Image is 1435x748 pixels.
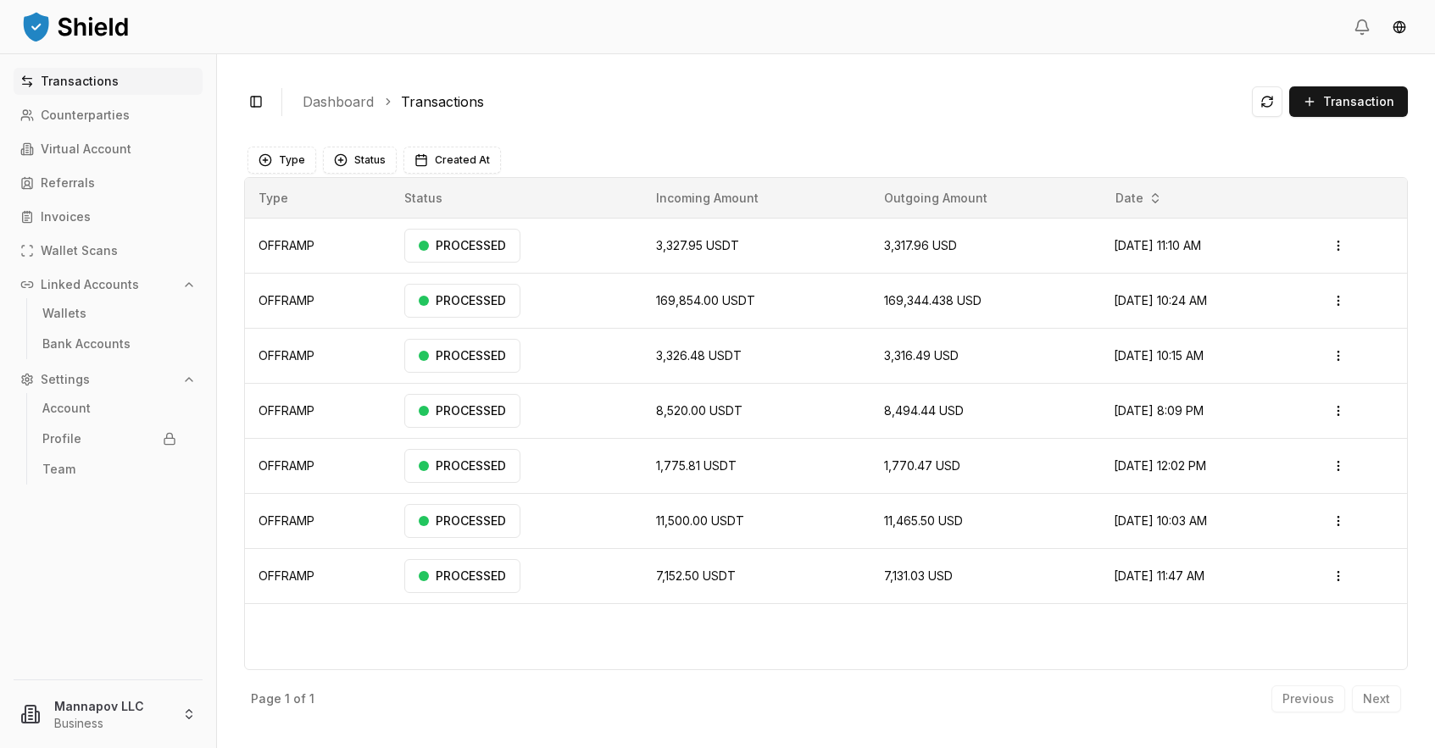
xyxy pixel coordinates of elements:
p: Counterparties [41,109,130,121]
span: 3,316.49 USD [884,348,959,363]
button: Date [1109,185,1169,212]
a: Bank Accounts [36,330,183,357]
p: Mannapov LLC [54,697,169,715]
button: Type [248,147,316,174]
p: Transactions [41,75,119,87]
th: Type [245,178,391,219]
td: OFFRAMP [245,494,391,549]
button: Status [323,147,397,174]
button: Transaction [1289,86,1408,117]
button: Mannapov LLCBusiness [7,687,209,741]
a: Transactions [14,68,203,95]
span: 7,152.50 USDT [656,568,736,583]
p: Business [54,715,169,732]
p: Page [251,693,281,705]
th: Status [391,178,642,219]
a: Invoices [14,203,203,230]
a: Counterparties [14,102,203,129]
span: [DATE] 10:15 AM [1114,348,1204,363]
p: Wallets [42,308,86,319]
span: 11,465.50 USD [884,513,963,528]
nav: breadcrumb [303,91,1238,112]
th: Outgoing Amount [870,178,1100,219]
td: OFFRAMP [245,384,391,439]
div: PROCESSED [404,229,520,263]
a: Transactions [401,91,484,112]
td: OFFRAMP [245,549,391,604]
a: Team [36,456,183,483]
p: Wallet Scans [41,245,118,257]
span: 3,317.96 USD [884,238,957,252]
div: PROCESSED [404,284,520,318]
a: Wallets [36,300,183,327]
p: Referrals [41,177,95,189]
div: PROCESSED [404,339,520,373]
p: 1 [309,693,314,705]
span: 3,327.95 USDT [656,238,739,252]
th: Incoming Amount [642,178,870,219]
p: Virtual Account [41,143,131,155]
p: Profile [42,433,81,445]
span: [DATE] 11:47 AM [1114,568,1204,583]
p: Account [42,402,91,414]
span: Created At [435,153,490,167]
p: of [293,693,306,705]
span: 8,494.44 USD [884,403,964,418]
img: ShieldPay Logo [20,9,131,43]
td: OFFRAMP [245,219,391,274]
a: Virtual Account [14,136,203,163]
p: 1 [285,693,290,705]
a: Profile [36,425,183,452]
span: [DATE] 12:02 PM [1114,458,1206,473]
button: Settings [14,366,203,393]
p: Invoices [41,211,91,223]
a: Referrals [14,169,203,197]
span: 8,520.00 USDT [656,403,743,418]
div: PROCESSED [404,559,520,593]
div: PROCESSED [404,449,520,483]
div: PROCESSED [404,504,520,538]
span: 11,500.00 USDT [656,513,744,528]
span: [DATE] 10:24 AM [1114,293,1207,308]
button: Linked Accounts [14,271,203,298]
span: 1,770.47 USD [884,458,960,473]
span: 7,131.03 USD [884,568,953,583]
div: PROCESSED [404,394,520,428]
a: Dashboard [303,91,374,112]
span: [DATE] 11:10 AM [1114,238,1201,252]
p: Settings [41,374,90,385]
span: Transaction [1323,93,1394,110]
p: Linked Accounts [41,279,139,291]
span: 169,854.00 USDT [656,293,755,308]
a: Wallet Scans [14,237,203,264]
span: 3,326.48 USDT [656,348,742,363]
td: OFFRAMP [245,329,391,384]
span: [DATE] 8:09 PM [1114,403,1204,418]
span: 1,775.81 USDT [656,458,737,473]
button: Created At [403,147,501,174]
p: Team [42,463,75,475]
span: [DATE] 10:03 AM [1114,513,1207,528]
td: OFFRAMP [245,274,391,329]
span: 169,344.438 USD [884,293,982,308]
p: Bank Accounts [42,338,131,350]
td: OFFRAMP [245,439,391,494]
a: Account [36,395,183,422]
